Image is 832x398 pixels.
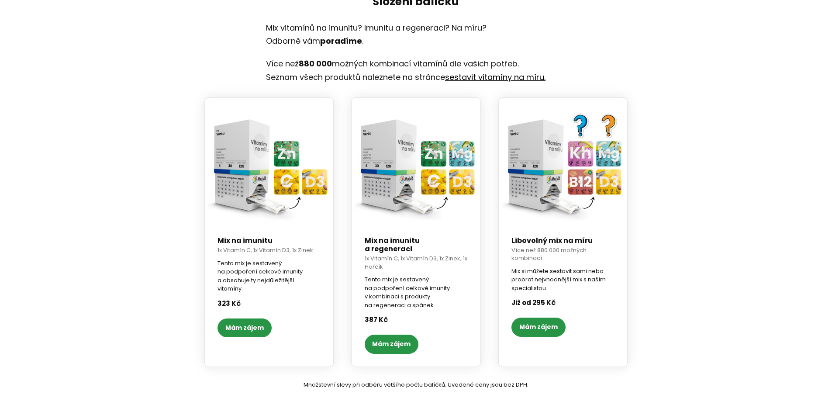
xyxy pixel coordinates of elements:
a: Mám zájem [217,318,272,337]
strong: 880 000 [299,58,332,69]
a: sestavit vitamíny na míru. [445,72,545,83]
a: Mám zájem [511,318,566,336]
div: 323 Kč [217,300,321,308]
strong: poradíme [320,35,362,46]
span: Mám zájem [225,323,264,332]
a: Libovolný mix na míru [511,235,593,246]
div: Více než 880 000 možných kombinací [511,245,615,262]
div: Již od 295 Kč [511,299,615,307]
div: Tento mix je sestavený na podpoření celkové imunity a obsahuje ty nejdůležitější vitamíny. [217,259,321,293]
p: Více než možných kombinací vitamínů dle vašich potřeb. Seznam všech produktů naleznete na stránce [266,57,566,84]
p: Mix vitamínů na imunitu? Imunitu a regeneraci? Na míru? Odborně vám . [266,21,566,58]
div: Tento mix je sestavený na podpoření celkové imunity v kombinaci s produkty na regeneraci a spánek. [365,275,468,309]
div: Mix si můžete sestavit sami nebo probrat nejvhodnější mix s naším specialistou. [511,267,615,293]
a: Mám zájem [365,335,419,353]
a: Mix na imunitu a regeneraci [365,235,420,254]
p: Množstevní slevy při odběru většího počtu balíčků. Uvedené ceny jsou bez DPH. [204,380,628,390]
div: 1x Vitamín C, 1x Vitamín D3, 1x Zinek, 1x Hořčík [365,253,468,270]
div: 1x Vitamín C, 1x Vitamín D3, 1x Zinek [217,245,321,254]
a: Mix na imunitu [217,235,273,246]
div: 387 Kč [365,316,468,324]
span: Mám zájem [372,339,411,348]
span: Mám zájem [519,322,558,331]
